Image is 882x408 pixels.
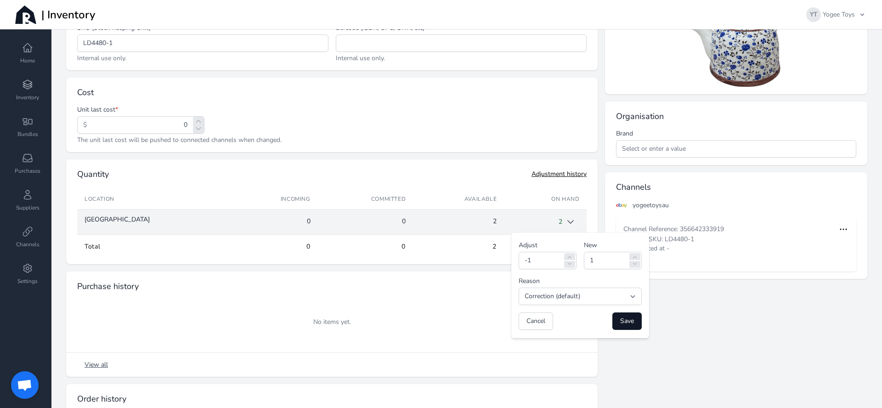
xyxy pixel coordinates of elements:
span: Suppliers [16,204,40,211]
span: Yogee Toys [823,11,855,18]
span: Settings [17,278,38,285]
button: 2 [553,215,579,229]
span: Cancel [526,317,545,326]
span: Committed [371,195,406,203]
span: Channels [16,241,40,248]
h2: Purchase history [77,281,139,292]
td: 0 [318,210,413,235]
label: Adjust [519,241,537,250]
span: $ [78,117,87,133]
h2: Channels [616,181,651,193]
a: Home [4,37,51,70]
button: Adjustment history [531,170,587,179]
a: Bundles [4,110,51,143]
a: View all [77,360,587,369]
p: Internal use only. [77,54,328,63]
img: yogeetoysau [616,200,627,211]
span: Home [20,57,35,64]
h2: Cost [77,87,94,98]
p: The unit last cost will be pushed to connected channels when changed. [77,136,587,145]
span: | Inventory [41,7,95,22]
a: Inventory [4,74,51,107]
span: Bundles [17,130,38,138]
h2: Organisation [616,111,664,122]
label: Reason [519,277,540,286]
p: Channel SKU: LD4480-1 [623,235,694,244]
span: Total [85,242,101,251]
input: Select or enter a value [616,141,856,157]
label: Brand [616,129,633,138]
button: YTYogee Toys [798,1,871,28]
div: YT [806,7,821,22]
span: 0 [401,242,406,251]
a: Open chat [11,371,39,399]
td: 0 [232,210,317,235]
td: [GEOGRAPHIC_DATA] [77,210,232,235]
button: Cancel [519,312,553,330]
p: Internal use only. [336,54,587,63]
td: 2 [413,210,504,235]
span: No items yet. [313,317,351,327]
button: Save [612,312,642,330]
a: Suppliers [4,184,51,217]
span: 2 [492,242,497,251]
label: Unit last cost [77,105,118,114]
a: Settings [4,257,51,290]
label: New [584,241,597,250]
span: 2 [559,217,562,226]
span: On hand [551,195,579,203]
span: Available [464,195,497,203]
span: Incoming [281,195,311,203]
p: Channel Reference: 356642333919 [623,225,724,234]
span: Inventory [16,94,39,101]
h2: Quantity [77,169,109,180]
a: Channels [4,221,51,254]
a: Purchases [4,147,51,180]
h2: Order history [77,393,126,404]
span: Purchases [15,167,40,175]
span: Location [85,195,114,203]
span: yogeetoysau [633,201,669,210]
span: 0 [306,242,311,251]
span: Save [620,317,634,326]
